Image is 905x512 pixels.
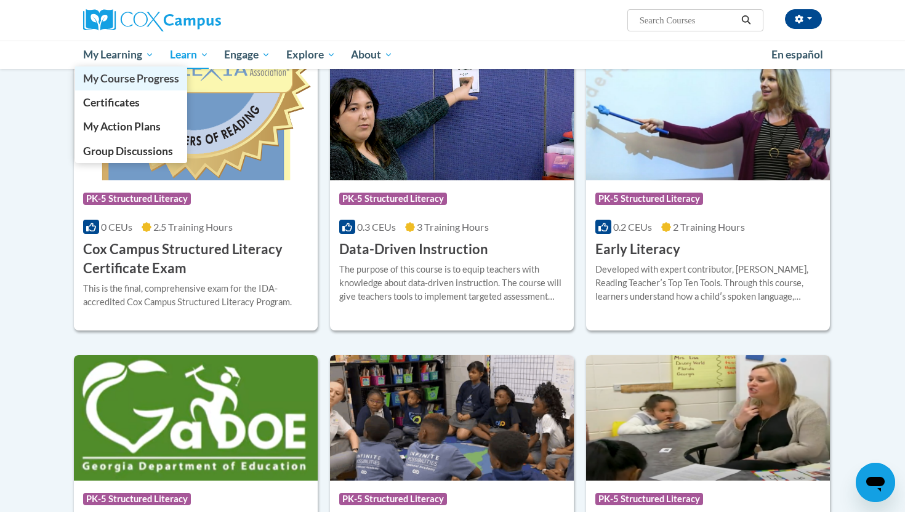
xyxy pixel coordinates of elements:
button: Account Settings [785,9,822,29]
span: My Course Progress [83,72,179,85]
a: Learn [162,41,217,69]
span: About [351,47,393,62]
span: PK-5 Structured Literacy [595,193,703,205]
a: About [344,41,401,69]
div: The purpose of this course is to equip teachers with knowledge about data-driven instruction. The... [339,263,565,303]
a: Course LogoPK-5 Structured Literacy0.3 CEUs3 Training Hours Data-Driven InstructionThe purpose of... [330,55,574,330]
button: Search [737,13,755,28]
h3: Cox Campus Structured Literacy Certificate Exam [83,240,308,278]
span: Group Discussions [83,145,173,158]
span: 0 CEUs [101,221,132,233]
span: 2.5 Training Hours [153,221,233,233]
a: Course LogoPK-5 Structured Literacy0 CEUs2.5 Training Hours Cox Campus Structured Literacy Certif... [74,55,318,330]
img: Course Logo [74,355,318,481]
a: Cox Campus [83,9,317,31]
a: My Course Progress [75,66,187,90]
a: Course LogoPK-5 Structured Literacy0.2 CEUs2 Training Hours Early LiteracyDeveloped with expert c... [586,55,830,330]
a: En español [763,42,831,68]
img: Course Logo [74,55,318,180]
div: This is the final, comprehensive exam for the IDA-accredited Cox Campus Structured Literacy Program. [83,282,308,309]
a: Certificates [75,90,187,114]
span: PK-5 Structured Literacy [339,493,447,505]
img: Cox Campus [83,9,221,31]
span: 0.3 CEUs [357,221,396,233]
div: Main menu [65,41,840,69]
input: Search Courses [638,13,737,28]
a: Group Discussions [75,139,187,163]
span: Certificates [83,96,140,109]
h3: Data-Driven Instruction [339,240,488,259]
img: Course Logo [586,355,830,481]
img: Course Logo [330,55,574,180]
span: En español [771,48,823,61]
span: PK-5 Structured Literacy [83,493,191,505]
img: Course Logo [586,55,830,180]
img: Course Logo [330,355,574,481]
a: Engage [216,41,278,69]
a: My Learning [75,41,162,69]
span: Engage [224,47,270,62]
span: 2 Training Hours [673,221,745,233]
span: My Action Plans [83,120,161,133]
h3: Early Literacy [595,240,680,259]
a: My Action Plans [75,114,187,138]
span: PK-5 Structured Literacy [595,493,703,505]
span: Learn [170,47,209,62]
span: 3 Training Hours [417,221,489,233]
span: 0.2 CEUs [613,221,652,233]
span: My Learning [83,47,154,62]
iframe: Button to launch messaging window [856,463,895,502]
div: Developed with expert contributor, [PERSON_NAME], Reading Teacherʹs Top Ten Tools. Through this c... [595,263,821,303]
span: PK-5 Structured Literacy [83,193,191,205]
a: Explore [278,41,344,69]
span: Explore [286,47,336,62]
span: PK-5 Structured Literacy [339,193,447,205]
